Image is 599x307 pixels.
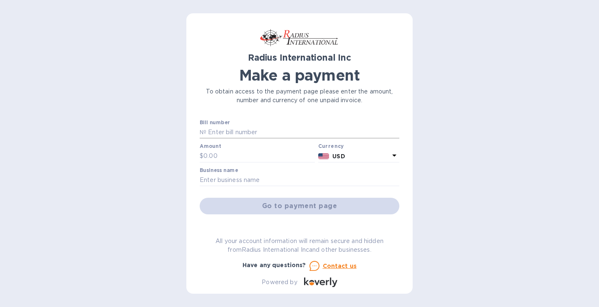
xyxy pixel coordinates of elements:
[318,143,344,149] b: Currency
[203,150,315,162] input: 0.00
[332,153,345,160] b: USD
[200,87,399,105] p: To obtain access to the payment page please enter the amount, number and currency of one unpaid i...
[318,153,329,159] img: USD
[248,52,351,63] b: Radius International Inc
[200,144,221,149] label: Amount
[200,66,399,84] h1: Make a payment
[206,126,399,139] input: Enter bill number
[200,128,206,137] p: №
[200,174,399,187] input: Enter business name
[243,262,306,268] b: Have any questions?
[323,263,357,269] u: Contact us
[200,120,230,125] label: Bill number
[262,278,297,287] p: Powered by
[200,168,238,173] label: Business name
[200,152,203,160] p: $
[200,237,399,254] p: All your account information will remain secure and hidden from Radius International Inc and othe...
